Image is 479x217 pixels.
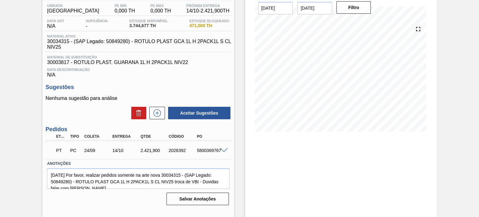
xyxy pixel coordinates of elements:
[150,8,171,14] span: 0,000 TH
[46,126,231,133] h3: Pedidos
[129,19,168,23] span: Estoque Disponível
[84,19,109,29] div: -
[139,134,170,139] div: Qtde
[47,55,229,59] span: Material de Substituição
[195,134,226,139] div: PO
[298,2,332,14] input: dd/mm/yyyy
[111,134,142,139] div: Entrega
[195,148,226,153] div: 5800369767
[146,107,165,119] div: Nova sugestão
[83,134,114,139] div: Coleta
[139,148,170,153] div: 2.421,900
[47,4,99,7] span: Unidade
[114,4,135,7] span: PE MIN
[47,8,99,14] span: [GEOGRAPHIC_DATA]
[258,2,293,14] input: dd/mm/yyyy
[165,106,231,120] div: Aceitar Sugestões
[150,4,171,7] span: PE MAX
[167,148,198,153] div: 2028392
[47,60,229,65] span: 30003817 - ROTULO PLAST. GUARANA 1L H 2PACK1L NIV22
[47,68,229,72] span: Data Descontinuação
[47,34,232,38] span: Material ativo
[167,193,229,205] button: Salvar Anotações
[69,134,83,139] div: Tipo
[114,8,135,14] span: 0,000 TH
[83,148,114,153] div: 24/09/2025
[86,19,108,23] span: Suficiência
[55,134,69,139] div: Etapa
[69,148,83,153] div: Pedido de Compra
[111,148,142,153] div: 14/10/2025
[189,23,229,28] span: 471,000 TH
[189,19,229,23] span: Estoque Bloqueado
[336,1,371,14] button: Filtro
[186,4,230,7] span: Próxima Entrega
[47,39,232,50] span: 30034315 - (SAP Legado: 50849280) - ROTULO PLAST GCA 1L H 2PACK1L S CL NIV25
[47,159,229,168] label: Anotações
[46,96,231,101] p: Nenhuma sugestão para análise
[129,23,168,28] span: 3.744,677 TH
[46,65,231,78] div: N/A
[56,148,67,153] p: PT
[168,107,230,119] button: Aceitar Sugestões
[46,19,66,29] div: N/A
[55,144,69,157] div: Pedido em Trânsito
[46,84,231,91] h3: Sugestões
[186,8,230,14] span: 14/10 - 2.421,900 TH
[128,107,146,119] div: Excluir Sugestões
[47,19,64,23] span: Data out
[167,134,198,139] div: Código
[47,168,229,189] textarea: [DATE] Por favor, realizar pedidos somente na arte nova 30034315 - (SAP Legado: 50849280) - ROTUL...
